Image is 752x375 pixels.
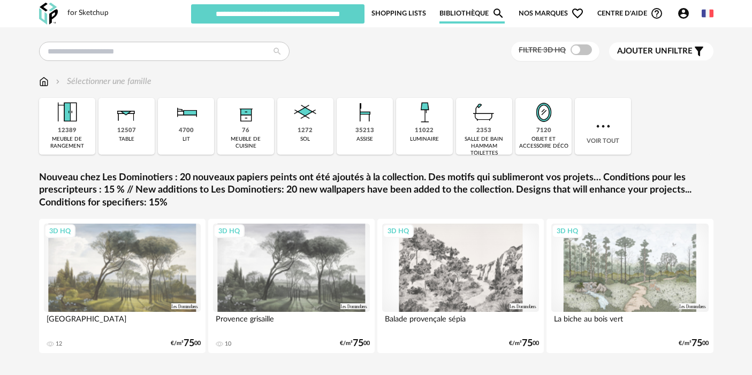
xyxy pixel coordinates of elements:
div: 3D HQ [44,224,75,238]
span: 75 [692,340,702,347]
span: 75 [184,340,194,347]
span: Account Circle icon [677,7,690,20]
div: 76 [242,127,249,135]
div: luminaire [410,136,439,143]
div: salle de bain hammam toilettes [459,136,509,157]
img: Miroir.png [529,98,558,127]
img: OXP [39,3,58,25]
div: lit [183,136,190,143]
a: Nouveau chez Les Dominotiers : 20 nouveaux papiers peints ont été ajoutés à la collection. Des mo... [39,172,713,209]
div: Voir tout [575,98,631,155]
span: Account Circle icon [677,7,695,20]
div: 11022 [415,127,434,135]
span: Filtre 3D HQ [519,47,566,54]
span: Magnify icon [492,7,505,20]
img: Salle%20de%20bain.png [469,98,498,127]
a: Shopping Lists [371,3,426,24]
div: for Sketchup [67,9,109,18]
a: 3D HQ Balade provençale sépia €/m²7500 [377,219,544,353]
div: La biche au bois vert [551,312,709,333]
div: table [119,136,134,143]
div: 3D HQ [383,224,414,238]
div: 10 [225,340,231,348]
span: Centre d'aideHelp Circle Outline icon [597,7,663,20]
img: fr [702,7,713,19]
img: svg+xml;base64,PHN2ZyB3aWR0aD0iMTYiIGhlaWdodD0iMTciIHZpZXdCb3g9IjAgMCAxNiAxNyIgZmlsbD0ibm9uZSIgeG... [39,75,49,88]
div: [GEOGRAPHIC_DATA] [44,312,201,333]
div: 35213 [355,127,374,135]
span: filtre [617,46,693,57]
img: Table.png [112,98,141,127]
div: assise [356,136,373,143]
a: 3D HQ La biche au bois vert €/m²7500 [546,219,713,353]
span: Filter icon [693,45,705,58]
div: 4700 [179,127,194,135]
span: 75 [353,340,363,347]
a: 3D HQ [GEOGRAPHIC_DATA] 12 €/m²7500 [39,219,206,353]
button: Ajouter unfiltre Filter icon [609,42,713,60]
div: 7120 [536,127,551,135]
span: Heart Outline icon [571,7,584,20]
img: Rangement.png [231,98,260,127]
a: BibliothèqueMagnify icon [439,3,505,24]
div: 12507 [117,127,136,135]
div: Sélectionner une famille [54,75,151,88]
span: 75 [522,340,533,347]
div: objet et accessoire déco [519,136,568,150]
span: Ajouter un [617,47,667,55]
div: meuble de rangement [42,136,92,150]
span: Nos marques [519,3,584,24]
div: €/m² 00 [679,340,709,347]
img: Luminaire.png [410,98,439,127]
div: Balade provençale sépia [382,312,540,333]
div: €/m² 00 [171,340,201,347]
div: 12389 [58,127,77,135]
img: Assise.png [351,98,379,127]
div: 1272 [298,127,313,135]
img: Meuble%20de%20rangement.png [52,98,81,127]
div: sol [300,136,310,143]
img: Sol.png [291,98,320,127]
div: 3D HQ [214,224,245,238]
a: 3D HQ Provence grisaille 10 €/m²7500 [208,219,375,353]
div: €/m² 00 [509,340,539,347]
div: 3D HQ [552,224,583,238]
div: meuble de cuisine [221,136,270,150]
div: Provence grisaille [213,312,370,333]
div: 2353 [476,127,491,135]
img: more.7b13dc1.svg [594,117,613,136]
img: Literie.png [172,98,201,127]
div: €/m² 00 [340,340,370,347]
img: svg+xml;base64,PHN2ZyB3aWR0aD0iMTYiIGhlaWdodD0iMTYiIHZpZXdCb3g9IjAgMCAxNiAxNiIgZmlsbD0ibm9uZSIgeG... [54,75,62,88]
div: 12 [56,340,62,348]
span: Help Circle Outline icon [650,7,663,20]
